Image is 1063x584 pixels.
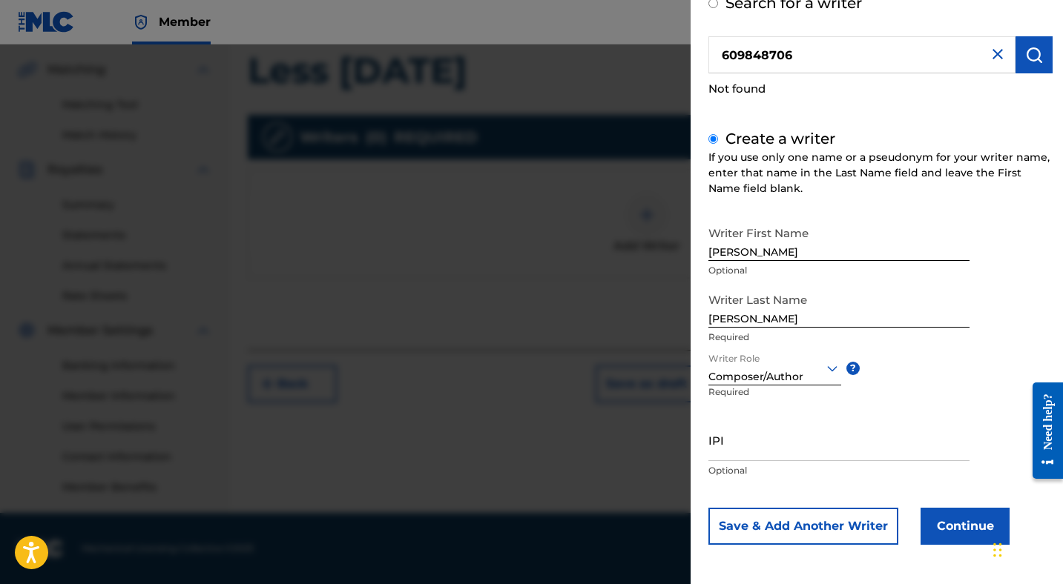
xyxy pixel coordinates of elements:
[708,36,1016,73] input: Search writer's name or IPI Number
[708,264,970,277] p: Optional
[846,362,860,375] span: ?
[1021,371,1063,491] iframe: Resource Center
[708,385,759,419] p: Required
[18,11,75,33] img: MLC Logo
[993,528,1002,572] div: Drag
[708,73,1053,105] div: Not found
[708,464,970,477] p: Optional
[921,508,1010,545] button: Continue
[725,130,835,147] label: Create a writer
[159,13,211,30] span: Member
[708,508,898,545] button: Save & Add Another Writer
[1025,46,1043,64] img: Search Works
[708,150,1053,196] div: If you use only one name or a pseudonym for your writer name, enter that name in the Last Name fi...
[989,513,1063,584] iframe: Chat Widget
[132,13,150,31] img: Top Rightsholder
[989,45,1007,63] img: close
[708,331,970,344] p: Required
